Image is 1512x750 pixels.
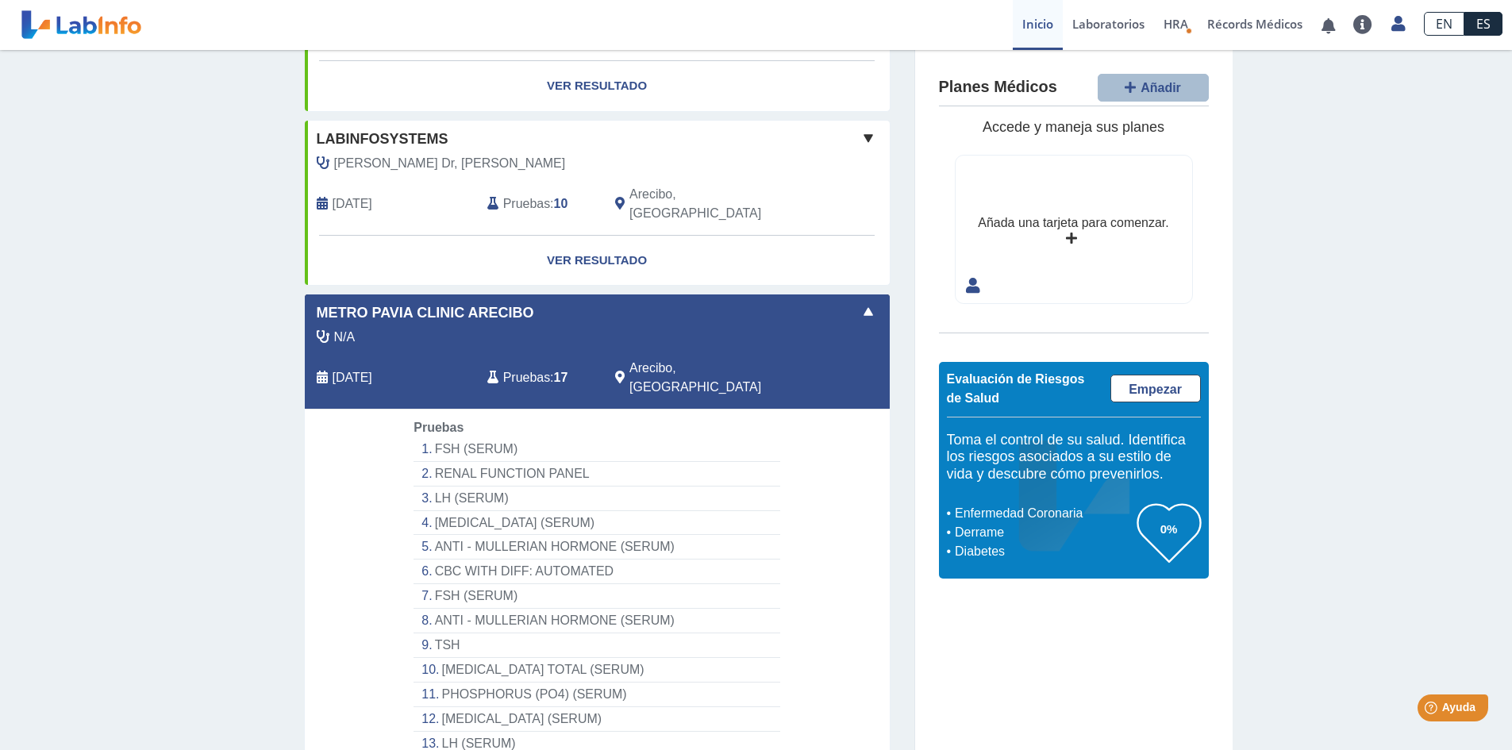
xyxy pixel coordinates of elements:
div: : [475,185,603,223]
li: [MEDICAL_DATA] (SERUM) [414,707,779,732]
h4: Planes Médicos [939,78,1057,97]
li: [MEDICAL_DATA] (SERUM) [414,511,779,536]
li: LH (SERUM) [414,487,779,511]
span: Labinfosystems [317,129,448,150]
span: Arecibo, PR [629,185,805,223]
span: Pruebas [503,368,550,387]
a: Ver Resultado [305,61,890,111]
span: Orraca Dr, Carlos [334,154,566,173]
li: Derrame [951,523,1137,542]
li: RENAL FUNCTION PANEL [414,462,779,487]
li: PHOSPHORUS (PO4) (SERUM) [414,683,779,707]
a: EN [1424,12,1464,36]
li: FSH (SERUM) [414,584,779,609]
span: Añadir [1141,81,1181,94]
li: Enfermedad Coronaria [951,504,1137,523]
a: ES [1464,12,1502,36]
li: Diabetes [951,542,1137,561]
li: ANTI - MULLERIAN HORMONE (SERUM) [414,609,779,633]
span: Empezar [1129,383,1182,396]
span: 2025-08-14 [333,368,372,387]
div: Añada una tarjeta para comenzar. [978,213,1168,233]
span: N/A [334,328,356,347]
h3: 0% [1137,519,1201,539]
iframe: Help widget launcher [1371,688,1495,733]
span: Arecibo, PR [629,359,805,397]
span: Accede y maneja sus planes [983,119,1164,135]
div: : [475,359,603,397]
li: CBC WITH DIFF: AUTOMATED [414,560,779,584]
span: Metro Pavia Clinic Arecibo [317,302,534,324]
span: Evaluación de Riesgos de Salud [947,372,1085,405]
span: HRA [1164,16,1188,32]
b: 10 [554,197,568,210]
li: [MEDICAL_DATA] TOTAL (SERUM) [414,658,779,683]
span: 2020-07-31 [333,194,372,213]
li: TSH [414,633,779,658]
b: 17 [554,371,568,384]
li: ANTI - MULLERIAN HORMONE (SERUM) [414,535,779,560]
li: FSH (SERUM) [414,437,779,462]
span: Pruebas [414,421,464,434]
h5: Toma el control de su salud. Identifica los riesgos asociados a su estilo de vida y descubre cómo... [947,432,1201,483]
span: Pruebas [503,194,550,213]
a: Ver Resultado [305,236,890,286]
